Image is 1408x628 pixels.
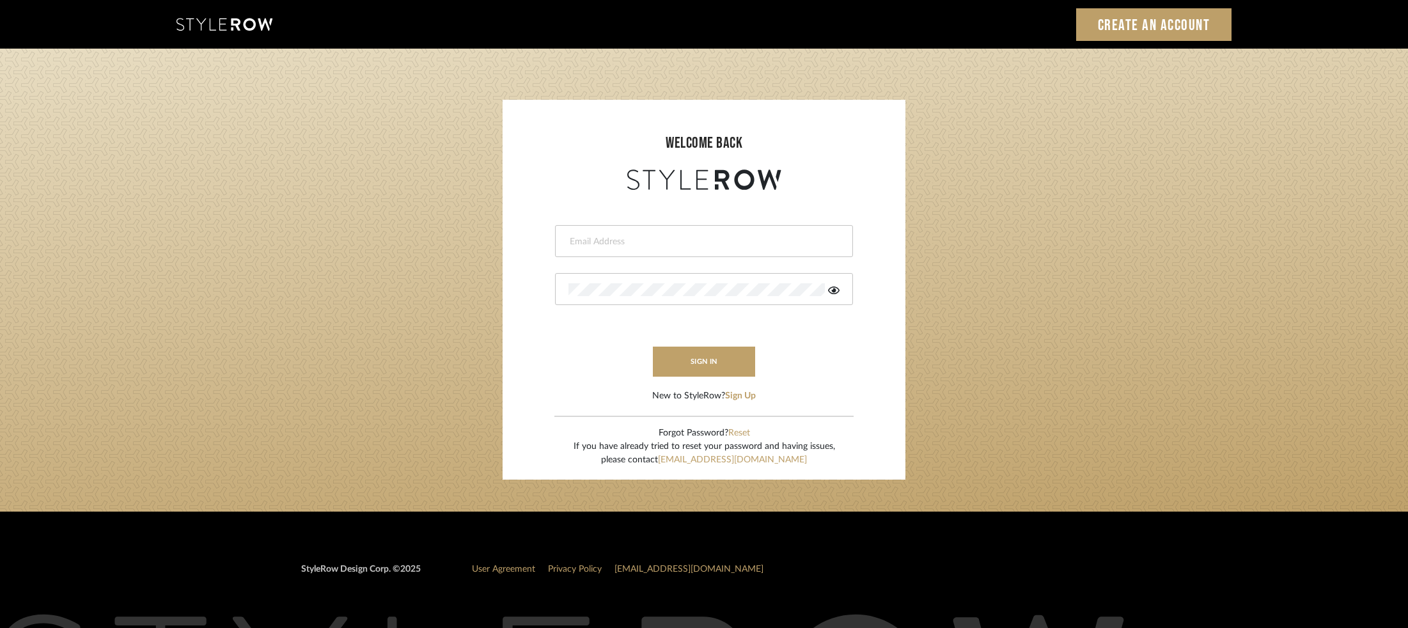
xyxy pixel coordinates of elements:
[658,455,807,464] a: [EMAIL_ADDRESS][DOMAIN_NAME]
[574,440,835,467] div: If you have already tried to reset your password and having issues, please contact
[574,427,835,440] div: Forgot Password?
[614,565,763,574] a: [EMAIL_ADDRESS][DOMAIN_NAME]
[515,132,893,155] div: welcome back
[728,427,750,440] button: Reset
[1076,8,1232,41] a: Create an Account
[725,389,756,403] button: Sign Up
[568,235,836,248] input: Email Address
[301,563,421,586] div: StyleRow Design Corp. ©2025
[652,389,756,403] div: New to StyleRow?
[653,347,755,377] button: sign in
[472,565,535,574] a: User Agreement
[548,565,602,574] a: Privacy Policy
